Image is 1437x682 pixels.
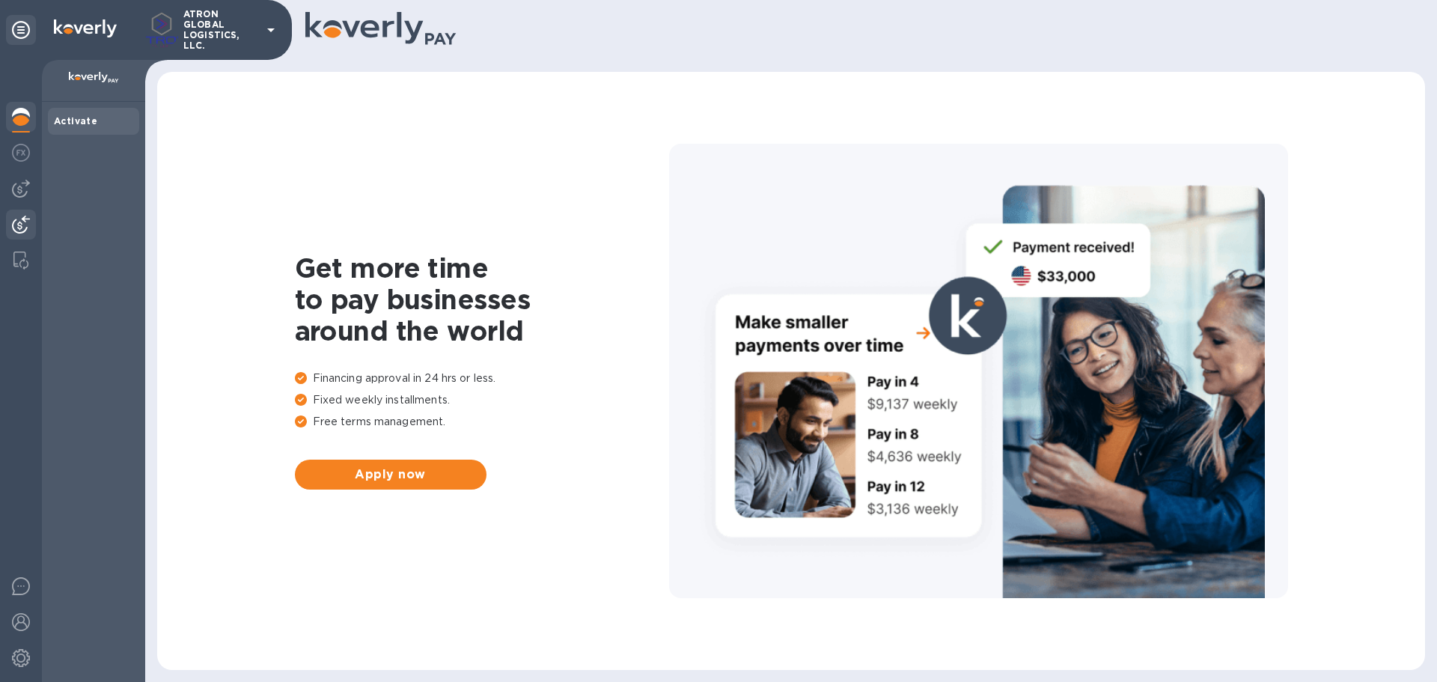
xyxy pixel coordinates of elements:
button: Apply now [295,460,486,490]
p: ATRON GLOBAL LOGISTICS, LLC. [183,9,258,51]
p: Fixed weekly installments. [295,392,669,408]
h1: Get more time to pay businesses around the world [295,252,669,347]
div: Unpin categories [6,15,36,45]
img: Logo [54,19,117,37]
b: Activate [54,115,97,127]
p: Free terms management. [295,414,669,430]
img: Foreign exchange [12,144,30,162]
p: Financing approval in 24 hrs or less. [295,371,669,386]
span: Apply now [307,466,475,484]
